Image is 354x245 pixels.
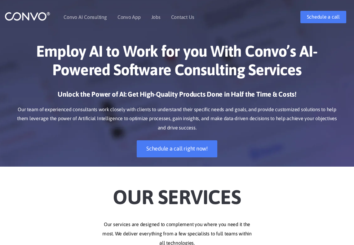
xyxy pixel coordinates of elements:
a: Schedule a call [300,11,346,23]
a: Convo App [117,15,141,20]
a: Schedule a call right now! [137,140,217,157]
h3: Unlock the Power of AI: Get High-Quality Products Done in Half the Time & Costs! [14,90,340,103]
a: Contact Us [171,15,194,20]
a: Convo AI Consulting [64,15,107,20]
img: logo_1.png [5,11,50,21]
h1: Employ AI to Work for you With Convo’s AI-Powered Software Consulting Services [14,42,340,84]
p: Our team of experienced consultants work closely with clients to understand their specific needs ... [14,105,340,133]
h2: Our Services [5,176,349,211]
a: Jobs [151,15,161,20]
